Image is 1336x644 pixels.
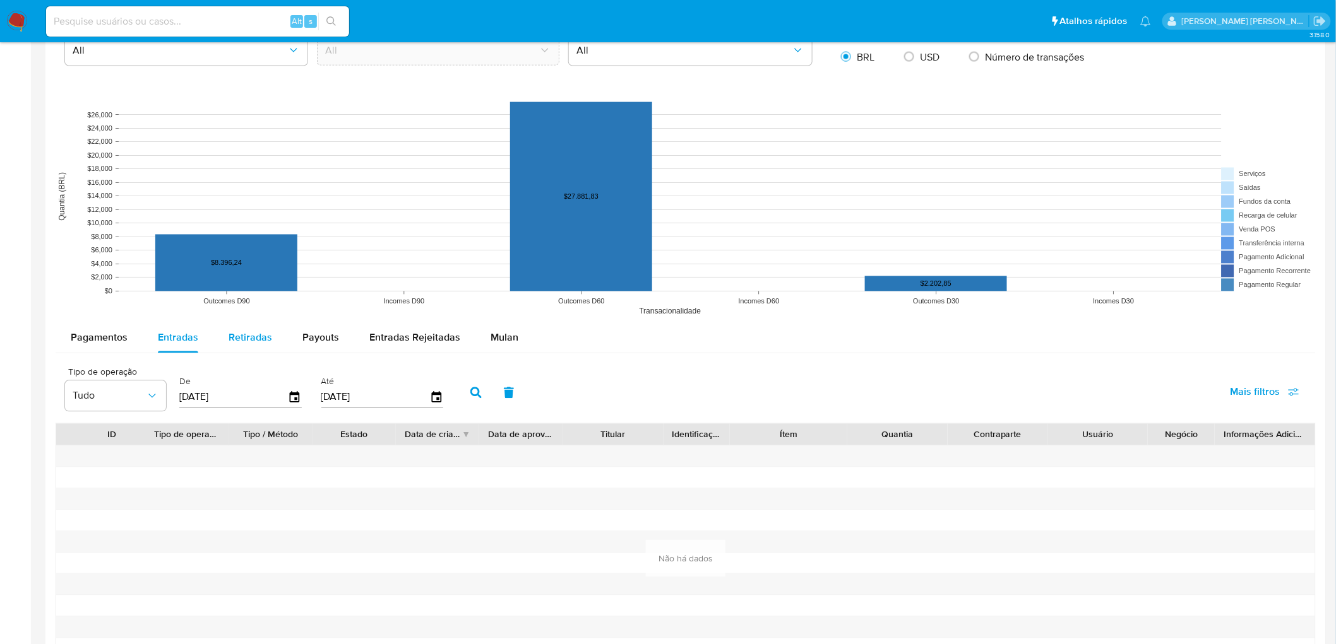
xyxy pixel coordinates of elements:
input: Pesquise usuários ou casos... [46,13,349,30]
span: s [309,15,313,27]
span: 3.158.0 [1309,30,1330,40]
span: Alt [292,15,302,27]
a: Sair [1313,15,1327,28]
span: Atalhos rápidos [1060,15,1128,28]
a: Notificações [1140,16,1151,26]
p: marcos.ferreira@mercadopago.com.br [1182,15,1309,27]
button: search-icon [318,13,344,30]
